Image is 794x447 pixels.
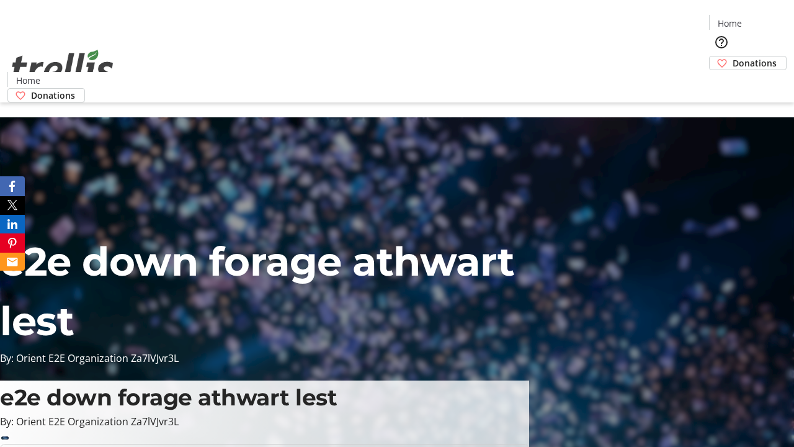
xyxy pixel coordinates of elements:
a: Donations [709,56,787,70]
a: Home [8,74,48,87]
span: Donations [733,56,777,70]
button: Cart [709,70,734,95]
span: Donations [31,89,75,102]
span: Home [16,74,40,87]
a: Donations [7,88,85,102]
img: Orient E2E Organization Za7lVJvr3L's Logo [7,36,118,98]
a: Home [710,17,749,30]
span: Home [718,17,742,30]
button: Help [709,30,734,55]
